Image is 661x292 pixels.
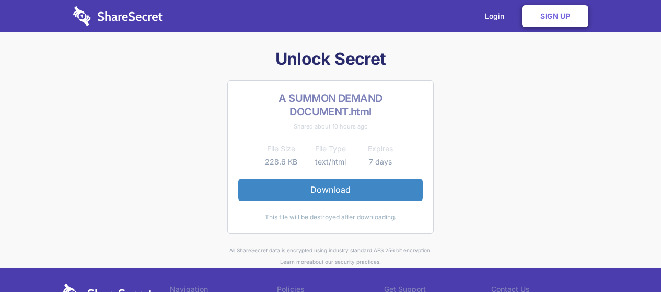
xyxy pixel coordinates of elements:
h2: A SUMMON DEMAND DOCUMENT.html [238,91,423,119]
th: File Type [306,143,355,155]
div: All ShareSecret data is encrypted using industry standard AES 256 bit encryption. about our secur... [63,244,598,268]
a: Sign Up [522,5,588,27]
th: Expires [355,143,405,155]
div: This file will be destroyed after downloading. [238,212,423,223]
img: logo-wordmark-white-trans-d4663122ce5f474addd5e946df7df03e33cb6a1c49d2221995e7729f52c070b2.svg [73,6,163,26]
h1: Unlock Secret [63,48,598,70]
div: Shared about 10 hours ago [238,121,423,132]
a: Learn more [280,259,309,265]
th: File Size [256,143,306,155]
a: Download [238,179,423,201]
iframe: Drift Widget Chat Controller [609,240,648,279]
td: 7 days [355,156,405,168]
td: text/html [306,156,355,168]
td: 228.6 KB [256,156,306,168]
